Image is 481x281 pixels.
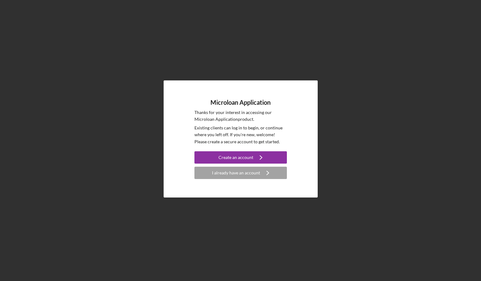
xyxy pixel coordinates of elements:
[194,109,287,123] p: Thanks for your interest in accessing our Microloan Application product.
[212,167,260,179] div: I already have an account
[194,167,287,179] button: I already have an account
[210,99,271,106] h4: Microloan Application
[194,151,287,164] button: Create an account
[218,151,253,164] div: Create an account
[194,124,287,145] p: Existing clients can log in to begin, or continue where you left off. If you're new, welcome! Ple...
[194,151,287,165] a: Create an account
